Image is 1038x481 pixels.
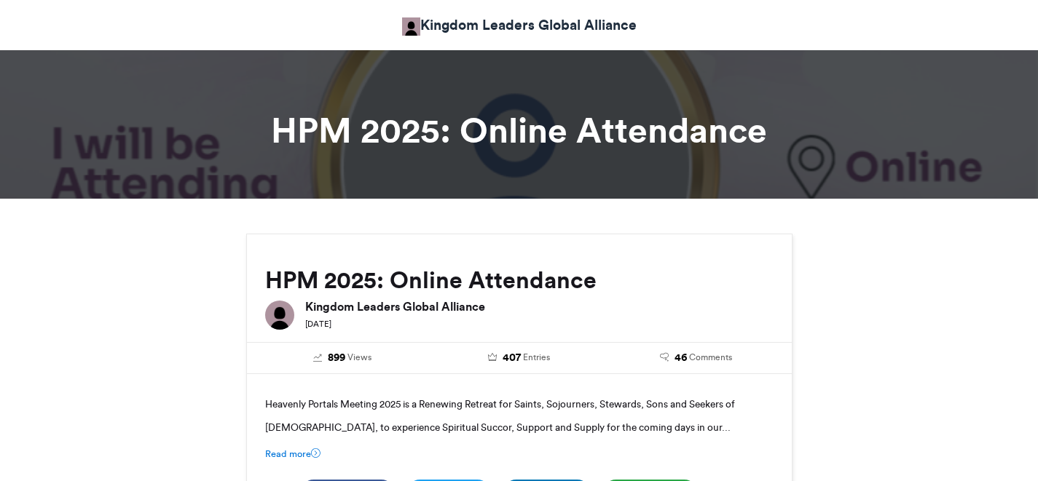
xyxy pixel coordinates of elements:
[503,350,521,366] span: 407
[402,15,637,36] a: Kingdom Leaders Global Alliance
[305,301,774,312] h6: Kingdom Leaders Global Alliance
[305,319,331,329] small: [DATE]
[265,392,774,439] p: Heavenly Portals Meeting 2025 is a Renewing Retreat for Saints, Sojourners, Stewards, Sons and Se...
[265,350,420,366] a: 899 Views
[675,350,687,366] span: 46
[328,350,345,366] span: 899
[265,301,294,330] img: Kingdom Leaders Global Alliance
[402,17,420,36] img: Kingdom Leaders Global Alliance
[265,447,321,461] a: Read more
[523,351,550,364] span: Entries
[115,113,924,148] h1: HPM 2025: Online Attendance
[441,350,597,366] a: 407 Entries
[689,351,732,364] span: Comments
[347,351,371,364] span: Views
[265,267,774,293] h2: HPM 2025: Online Attendance
[618,350,774,366] a: 46 Comments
